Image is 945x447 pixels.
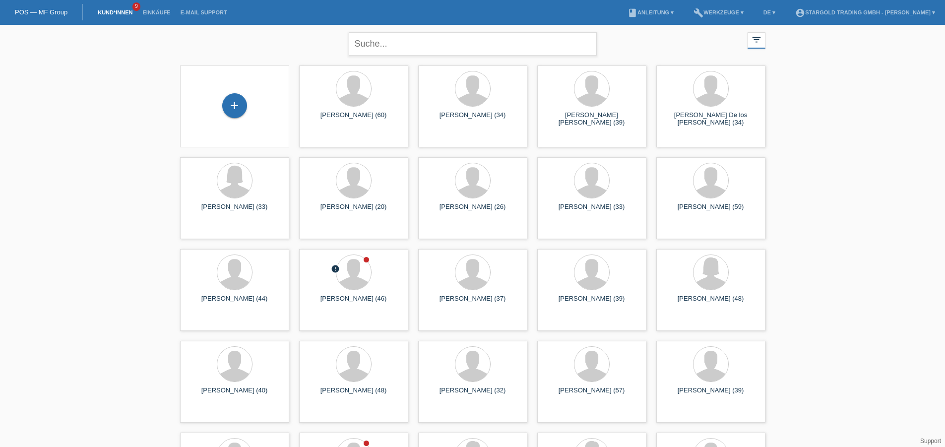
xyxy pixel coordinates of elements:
i: filter_list [751,34,762,45]
span: 9 [132,2,140,11]
div: [PERSON_NAME] (39) [545,295,638,311]
i: book [628,8,637,18]
i: error [331,264,340,273]
input: Suche... [349,32,597,56]
a: Kund*innen [93,9,137,15]
div: [PERSON_NAME] (39) [664,386,757,402]
a: account_circleStargold Trading GmbH - [PERSON_NAME] ▾ [790,9,940,15]
div: [PERSON_NAME] (20) [307,203,400,219]
a: E-Mail Support [176,9,232,15]
div: [PERSON_NAME] (46) [307,295,400,311]
div: [PERSON_NAME] (60) [307,111,400,127]
div: [PERSON_NAME] (32) [426,386,519,402]
div: [PERSON_NAME] (26) [426,203,519,219]
a: POS — MF Group [15,8,67,16]
i: account_circle [795,8,805,18]
a: Einkäufe [137,9,175,15]
div: [PERSON_NAME] De los [PERSON_NAME] (34) [664,111,757,127]
div: [PERSON_NAME] (34) [426,111,519,127]
div: [PERSON_NAME] (33) [188,203,281,219]
div: [PERSON_NAME] [PERSON_NAME] (39) [545,111,638,127]
i: build [693,8,703,18]
div: Kund*in hinzufügen [223,97,247,114]
div: Unbestätigt, in Bearbeitung [331,264,340,275]
div: [PERSON_NAME] (48) [664,295,757,311]
div: [PERSON_NAME] (59) [664,203,757,219]
a: buildWerkzeuge ▾ [689,9,749,15]
div: [PERSON_NAME] (37) [426,295,519,311]
div: [PERSON_NAME] (48) [307,386,400,402]
a: bookAnleitung ▾ [623,9,679,15]
a: Support [920,438,941,445]
a: DE ▾ [758,9,780,15]
div: [PERSON_NAME] (40) [188,386,281,402]
div: [PERSON_NAME] (57) [545,386,638,402]
div: [PERSON_NAME] (33) [545,203,638,219]
div: [PERSON_NAME] (44) [188,295,281,311]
